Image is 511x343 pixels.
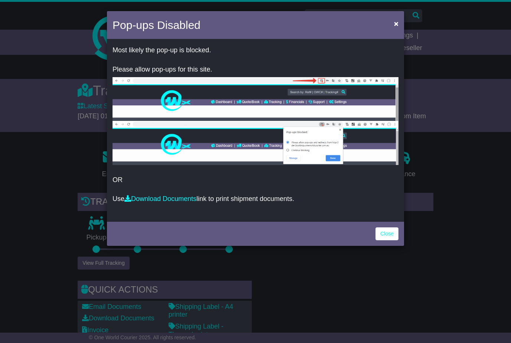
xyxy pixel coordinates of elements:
[124,195,196,202] a: Download Documents
[113,46,398,55] p: Most likely the pop-up is blocked.
[113,195,398,203] p: Use link to print shipment documents.
[113,66,398,74] p: Please allow pop-ups for this site.
[390,16,402,31] button: Close
[113,121,398,165] img: allow-popup-2.png
[394,19,398,28] span: ×
[375,227,398,240] a: Close
[107,41,404,220] div: OR
[113,77,398,121] img: allow-popup-1.png
[113,17,201,33] h4: Pop-ups Disabled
